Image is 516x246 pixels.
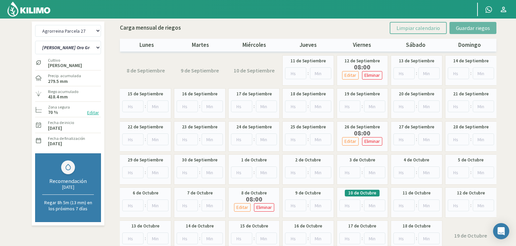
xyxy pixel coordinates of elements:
[470,202,471,209] span: :
[344,91,380,97] label: 19 de Septiembre
[453,91,489,97] label: 21 de Septiembre
[281,41,335,50] p: jueves
[236,124,272,130] label: 24 de Septiembre
[122,233,144,244] input: Hs
[256,133,277,145] input: Min
[122,133,144,145] input: Hs
[454,232,487,240] label: 19 de Octubre
[393,133,415,145] input: Hs
[199,202,200,209] span: :
[48,104,70,110] label: Zona segura
[256,233,277,244] input: Min
[48,89,78,95] label: Riego acumulado
[254,235,255,242] span: :
[453,58,489,64] label: 14 de Septiembre
[448,100,469,112] input: Hs
[234,66,275,74] label: 10 de Septiembre
[393,233,415,244] input: Hs
[310,67,331,79] input: Min
[310,199,331,211] input: Min
[127,66,165,74] label: 8 de Septiembre
[418,67,440,79] input: Min
[177,100,198,112] input: Hs
[254,103,255,110] span: :
[122,100,144,112] input: Hs
[240,223,268,229] label: 15 de Octubre
[453,124,489,130] label: 28 de Septiembre
[285,133,306,145] input: Hs
[473,166,494,178] input: Min
[449,22,496,34] button: Guardar riegos
[42,178,94,184] div: Recomendación
[418,133,440,145] input: Min
[310,100,331,112] input: Min
[339,166,361,178] input: Hs
[416,235,417,242] span: :
[294,223,322,229] label: 16 de Octubre
[348,190,376,196] label: 10 de Octubre
[231,166,252,178] input: Hs
[389,41,442,50] p: sábado
[393,166,415,178] input: Hs
[308,202,309,209] span: :
[418,100,440,112] input: Min
[290,91,326,97] label: 18 de Septiembre
[448,133,469,145] input: Hs
[202,133,223,145] input: Min
[186,223,214,229] label: 14 de Octubre
[147,199,169,211] input: Min
[131,223,159,229] label: 13 de Octubre
[339,233,361,244] input: Hs
[285,166,306,178] input: Hs
[493,223,509,239] div: Open Intercom Messenger
[177,133,198,145] input: Hs
[470,70,471,77] span: :
[199,136,200,143] span: :
[174,41,227,50] p: martes
[308,136,309,143] span: :
[122,166,144,178] input: Hs
[348,223,376,229] label: 17 de Octubre
[145,103,146,110] span: :
[182,124,217,130] label: 23 de Septiembre
[199,235,200,242] span: :
[473,199,494,211] input: Min
[418,199,440,211] input: Min
[231,133,252,145] input: Hs
[128,157,163,163] label: 29 de Septiembre
[416,70,417,77] span: :
[85,109,101,117] button: Editar
[42,199,94,212] p: Regar 8h 5m (13 mm) en los próximos 7 días
[48,57,82,63] label: Cultivo
[362,71,382,80] button: Eliminar
[241,157,267,163] label: 1 de Octubre
[48,73,81,79] label: Precip. acumulada
[199,103,200,110] span: :
[256,166,277,178] input: Min
[362,202,363,209] span: :
[48,63,82,68] label: [PERSON_NAME]
[310,133,331,145] input: Min
[403,190,431,196] label: 11 de Octubre
[177,233,198,244] input: Hs
[254,169,255,176] span: :
[120,24,181,32] p: Carga mensual de riegos
[48,120,74,126] label: Fecha de inicio
[285,67,306,79] input: Hs
[350,157,375,163] label: 3 de Octubre
[147,166,169,178] input: Min
[48,110,58,115] label: 70 %
[254,136,255,143] span: :
[147,233,169,244] input: Min
[399,91,434,97] label: 20 de Septiembre
[285,100,306,112] input: Hs
[231,233,252,244] input: Hs
[362,169,363,176] span: :
[393,100,415,112] input: Hs
[404,157,429,163] label: 4 de Octubre
[290,124,326,130] label: 25 de Septiembre
[290,58,326,64] label: 11 de Septiembre
[473,100,494,112] input: Min
[202,199,223,211] input: Min
[236,91,272,97] label: 17 de Septiembre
